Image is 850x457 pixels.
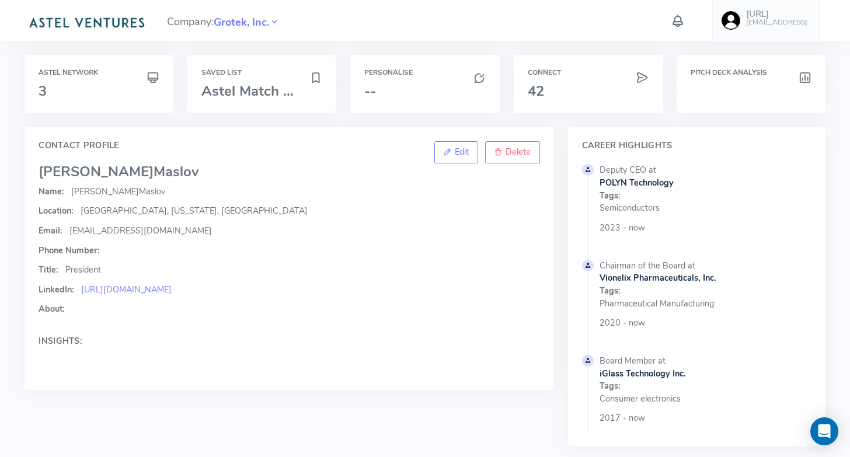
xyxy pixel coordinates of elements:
[600,272,806,285] a: Vionelix Pharmaceuticals, Inc.
[154,162,199,181] span: Maslov
[600,355,806,405] div: Board Member at
[39,245,100,256] span: Phone Number:
[600,260,806,355] div: 2020 - now
[434,141,478,163] a: Edit
[600,177,806,190] a: POLYN Technology
[201,69,322,76] h6: Saved List
[39,69,159,76] h6: Astel Network
[364,82,376,100] span: --
[39,186,539,198] p: [PERSON_NAME]
[214,15,269,30] span: Grotek, Inc.
[39,225,62,236] span: Email:
[65,264,101,275] span: President
[600,355,806,450] div: 2017 - now
[201,82,294,100] span: Astel Match ...
[69,225,212,236] span: [EMAIL_ADDRESS][DOMAIN_NAME]
[39,284,74,295] span: LinkedIn:
[39,141,539,151] h4: Contact Profile
[39,205,74,217] span: Location:
[214,15,269,29] a: Grotek, Inc.
[39,164,539,179] h3: [PERSON_NAME]
[746,19,807,26] h6: [EMAIL_ADDRESS]
[600,393,806,406] span: Consumer electronics
[528,82,544,100] span: 42
[600,164,806,214] div: Deputy CEO at
[81,205,308,217] span: [GEOGRAPHIC_DATA], [US_STATE], [GEOGRAPHIC_DATA]
[39,337,539,346] h4: Insights:
[600,368,806,381] a: iGlass Technology Inc.
[600,298,806,311] span: Pharmaceutical Manufacturing
[600,285,621,296] span: Tags:
[746,9,807,19] h5: [URL]
[528,69,649,76] h6: Connect
[810,417,838,445] div: Open Intercom Messenger
[691,69,811,76] h6: Pitch Deck Analysis
[455,146,469,158] span: Edit
[600,202,806,215] span: Semiconductors
[600,190,621,201] span: Tags:
[600,164,806,259] div: 2023 - now
[39,264,58,275] span: Title:
[582,141,811,151] h4: Career Highlights
[81,284,172,295] a: [URL][DOMAIN_NAME]
[39,303,65,315] span: About:
[600,380,621,392] span: Tags:
[506,146,531,158] span: Delete
[139,186,165,197] span: Maslov
[167,11,280,31] span: Company:
[722,11,740,30] img: user-image
[364,69,485,76] h6: Personalise
[600,260,806,310] div: Chairman of the Board at
[39,186,64,197] span: Name:
[485,141,540,163] a: Delete
[39,82,47,100] span: 3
